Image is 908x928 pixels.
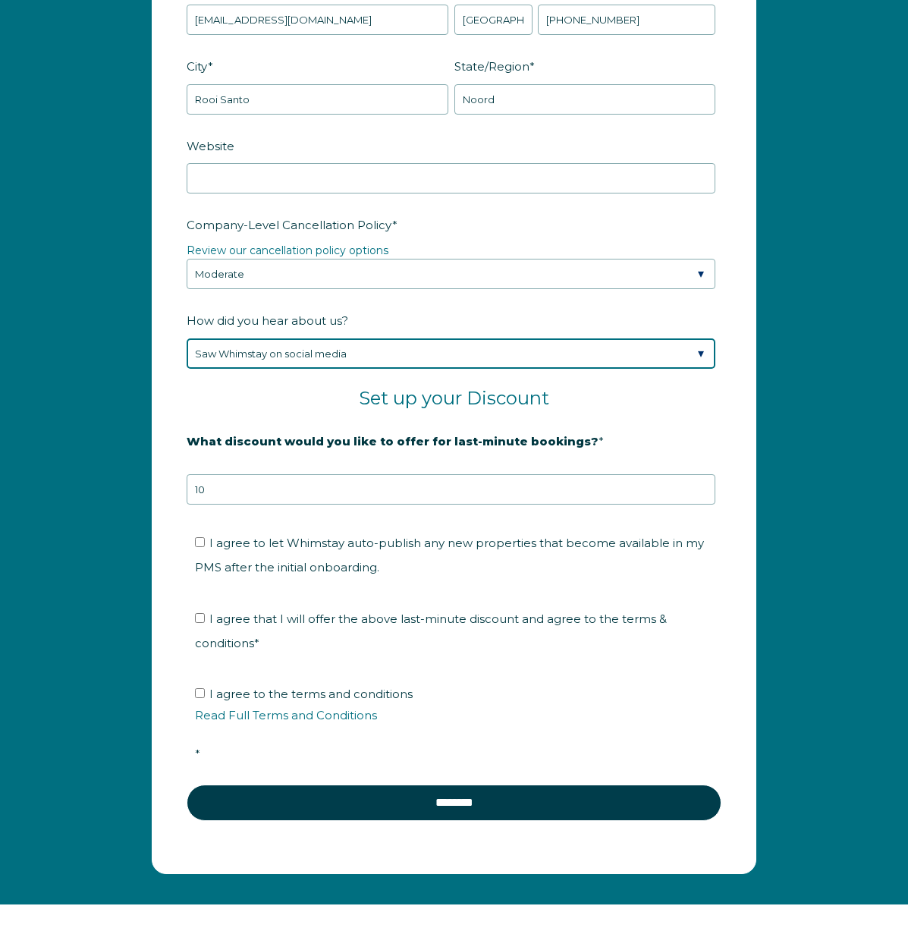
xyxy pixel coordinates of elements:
strong: What discount would you like to offer for last-minute bookings? [187,434,599,448]
a: Review our cancellation policy options [187,244,388,257]
span: Website [187,134,234,158]
span: Company-Level Cancellation Policy [187,213,392,237]
input: I agree to the terms and conditionsRead Full Terms and Conditions* [195,688,205,698]
input: I agree to let Whimstay auto-publish any new properties that become available in my PMS after the... [195,537,205,547]
input: I agree that I will offer the above last-minute discount and agree to the terms & conditions* [195,613,205,623]
a: Read Full Terms and Conditions [195,708,377,722]
span: Set up your Discount [359,387,549,409]
span: State/Region [454,55,529,78]
span: I agree to the terms and conditions [195,687,724,761]
span: How did you hear about us? [187,309,348,332]
strong: 20% is recommended, minimum of 10% [187,459,424,473]
span: I agree to let Whimstay auto-publish any new properties that become available in my PMS after the... [195,536,704,574]
span: I agree that I will offer the above last-minute discount and agree to the terms & conditions [195,612,667,650]
span: City [187,55,208,78]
